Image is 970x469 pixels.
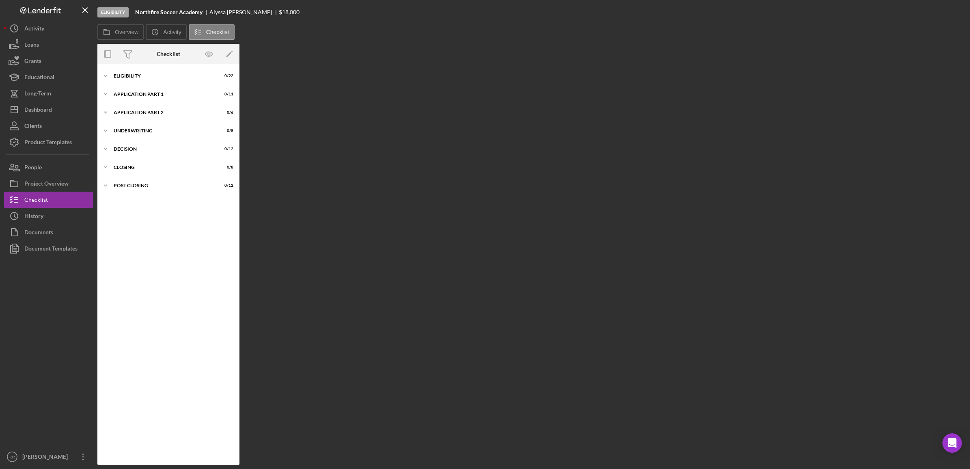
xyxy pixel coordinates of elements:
div: Checklist [24,192,48,210]
div: Post Closing [114,183,213,188]
text: KR [9,455,15,459]
div: 0 / 8 [219,128,233,133]
div: Decision [114,147,213,151]
div: Dashboard [24,102,52,120]
button: Overview [97,24,144,40]
div: Closing [114,165,213,170]
label: Activity [163,29,181,35]
button: History [4,208,93,224]
div: Eligibility [114,73,213,78]
div: Long-Term [24,85,51,104]
div: Clients [24,118,42,136]
div: 0 / 12 [219,147,233,151]
div: 0 / 22 [219,73,233,78]
div: 0 / 11 [219,92,233,97]
button: Documents [4,224,93,240]
div: 0 / 6 [219,110,233,115]
div: Eligibility [97,7,129,17]
b: Northfire Soccer Academy [135,9,203,15]
div: Underwriting [114,128,213,133]
div: Alyssa [PERSON_NAME] [209,9,279,15]
div: Document Templates [24,240,78,259]
div: Checklist [157,51,180,57]
button: Dashboard [4,102,93,118]
button: Educational [4,69,93,85]
div: People [24,159,42,177]
button: Clients [4,118,93,134]
div: Educational [24,69,54,87]
button: Activity [4,20,93,37]
div: Application Part 2 [114,110,213,115]
div: Grants [24,53,41,71]
div: Application Part 1 [114,92,213,97]
label: Overview [115,29,138,35]
div: History [24,208,43,226]
button: Checklist [4,192,93,208]
button: Checklist [189,24,235,40]
div: Project Overview [24,175,69,194]
div: Open Intercom Messenger [942,433,962,453]
div: Product Templates [24,134,72,152]
div: 0 / 12 [219,183,233,188]
div: Loans [24,37,39,55]
div: Activity [24,20,44,39]
button: Activity [146,24,186,40]
button: People [4,159,93,175]
span: $18,000 [279,9,300,15]
button: Long-Term [4,85,93,102]
button: Project Overview [4,175,93,192]
button: Loans [4,37,93,53]
button: KR[PERSON_NAME] [4,449,93,465]
div: 0 / 8 [219,165,233,170]
div: Documents [24,224,53,242]
button: Product Templates [4,134,93,150]
label: Checklist [206,29,229,35]
button: Grants [4,53,93,69]
button: Document Templates [4,240,93,257]
div: [PERSON_NAME] [20,449,73,467]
